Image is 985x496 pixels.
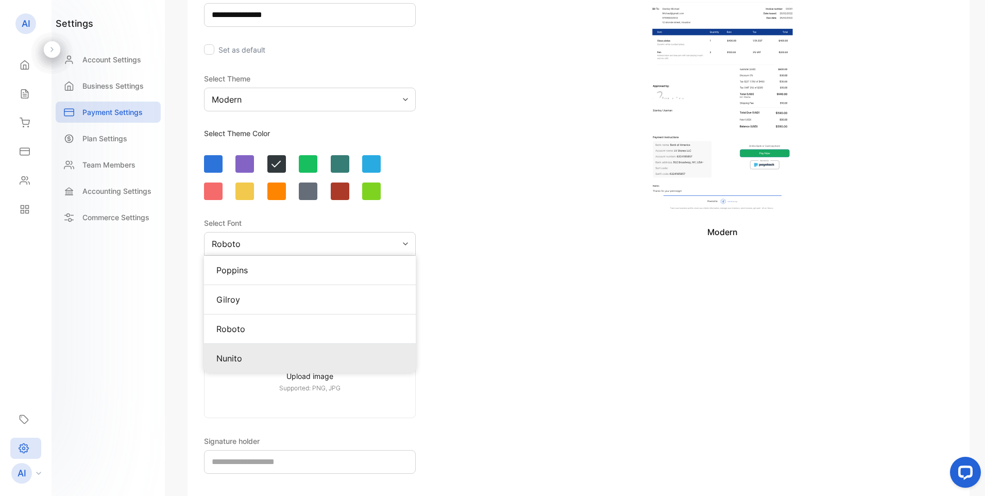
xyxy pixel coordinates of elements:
p: AI [18,467,26,480]
p: Plan Settings [82,133,127,144]
p: Modern [212,93,242,106]
iframe: LiveChat chat widget [942,453,985,496]
label: Set as default [218,45,265,54]
p: Gilroy [216,293,403,306]
label: Select Theme [204,74,250,83]
p: Roboto [216,323,403,335]
p: Select Theme Color [204,128,373,139]
p: Team Members [82,159,135,170]
p: AI [22,17,30,30]
a: Account Settings [56,49,161,70]
p: Business Settings [82,80,144,91]
a: Plan Settings [56,128,161,149]
a: Business Settings [56,75,161,96]
h1: settings [56,16,93,30]
p: Modern [649,226,797,238]
p: Commerce Settings [82,212,149,223]
p: Upload image [229,371,390,382]
p: Nunito [216,352,403,365]
a: Payment Settings [56,102,161,123]
p: Roboto [212,238,241,250]
p: Payment Settings [82,107,143,118]
a: Team Members [56,154,161,175]
p: Account Settings [82,54,141,65]
a: Accounting Settings [56,180,161,202]
a: Commerce Settings [56,207,161,228]
p: Poppins [216,264,403,276]
p: Accounting Settings [82,186,151,196]
label: Signature holder [204,437,260,445]
label: Select Font [204,219,242,227]
p: Supported: PNG, JPG [229,384,390,393]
